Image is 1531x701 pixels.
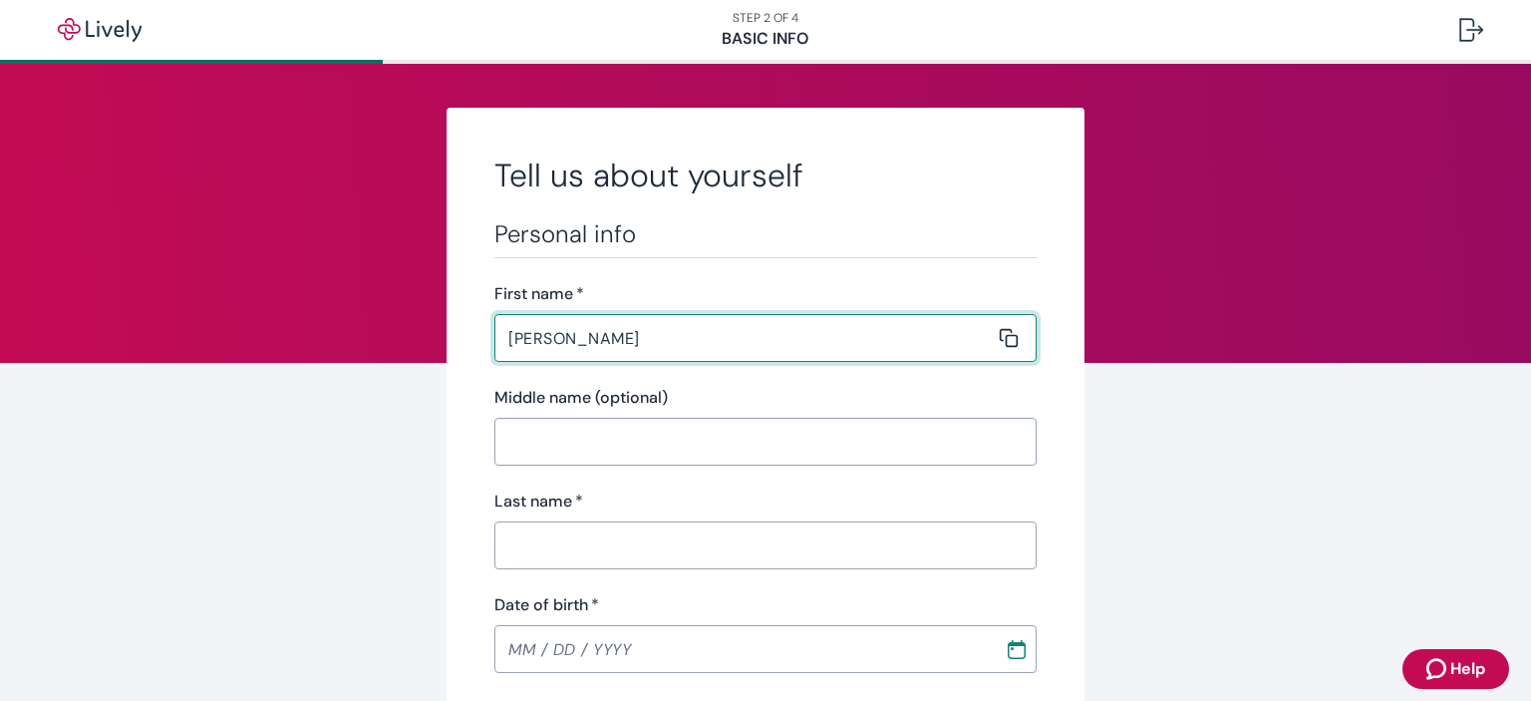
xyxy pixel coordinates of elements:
[494,386,668,410] label: Middle name (optional)
[999,631,1035,667] button: Choose date
[494,282,584,306] label: First name
[44,18,155,42] img: Lively
[494,593,599,617] label: Date of birth
[494,156,1037,195] h2: Tell us about yourself
[999,328,1019,348] svg: Copy to clipboard
[494,629,991,669] input: MM / DD / YYYY
[995,324,1023,352] button: Copy message content to clipboard
[1402,649,1509,689] button: Zendesk support iconHelp
[494,219,1037,249] h3: Personal info
[1450,657,1485,681] span: Help
[1426,657,1450,681] svg: Zendesk support icon
[1443,6,1499,54] button: Log out
[494,490,583,514] label: Last name
[1007,639,1027,659] svg: Calendar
